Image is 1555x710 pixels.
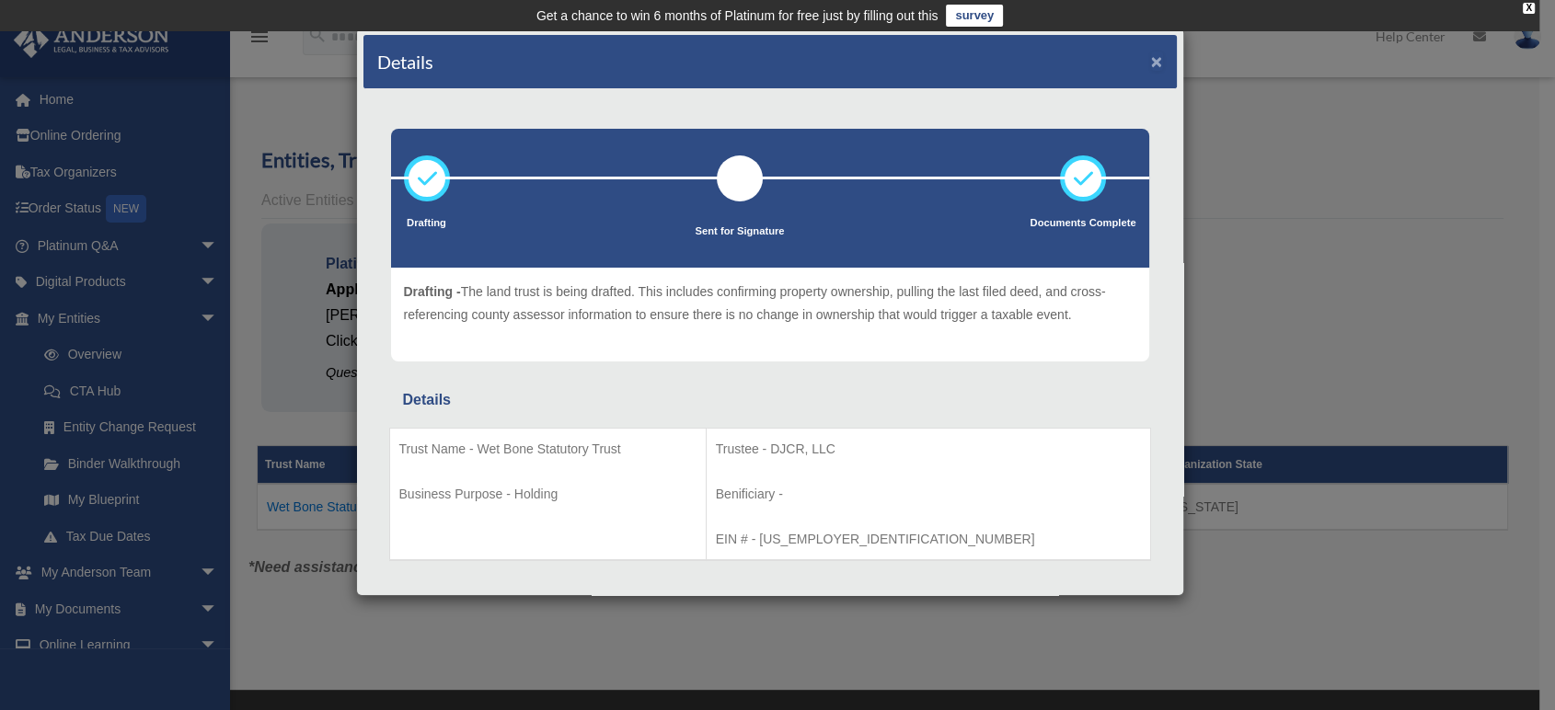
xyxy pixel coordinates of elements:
[716,483,1141,506] p: Benificiary -
[696,223,785,241] p: Sent for Signature
[946,5,1003,27] a: survey
[1151,52,1163,71] button: ×
[377,49,433,74] h4: Details
[404,284,461,299] span: Drafting -
[1523,3,1535,14] div: close
[403,387,1137,413] div: Details
[716,438,1141,461] p: Trustee - DJCR, LLC
[536,5,939,27] div: Get a chance to win 6 months of Platinum for free just by filling out this
[404,281,1136,326] p: The land trust is being drafted. This includes confirming property ownership, pulling the last fi...
[1031,214,1136,233] p: Documents Complete
[404,214,450,233] p: Drafting
[716,528,1141,551] p: EIN # - [US_EMPLOYER_IDENTIFICATION_NUMBER]
[399,438,697,461] p: Trust Name - Wet Bone Statutory Trust
[399,483,697,506] p: Business Purpose - Holding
